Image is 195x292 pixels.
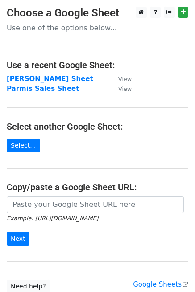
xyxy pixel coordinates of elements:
[109,75,132,83] a: View
[7,215,98,222] small: Example: [URL][DOMAIN_NAME]
[7,232,29,246] input: Next
[7,23,188,33] p: Use one of the options below...
[7,85,79,93] a: Parmis Sales Sheet
[7,196,184,213] input: Paste your Google Sheet URL here
[7,75,93,83] a: [PERSON_NAME] Sheet
[109,85,132,93] a: View
[7,121,188,132] h4: Select another Google Sheet:
[118,86,132,92] small: View
[7,60,188,70] h4: Use a recent Google Sheet:
[118,76,132,82] small: View
[7,139,40,152] a: Select...
[133,280,188,288] a: Google Sheets
[7,7,188,20] h3: Choose a Google Sheet
[7,182,188,193] h4: Copy/paste a Google Sheet URL:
